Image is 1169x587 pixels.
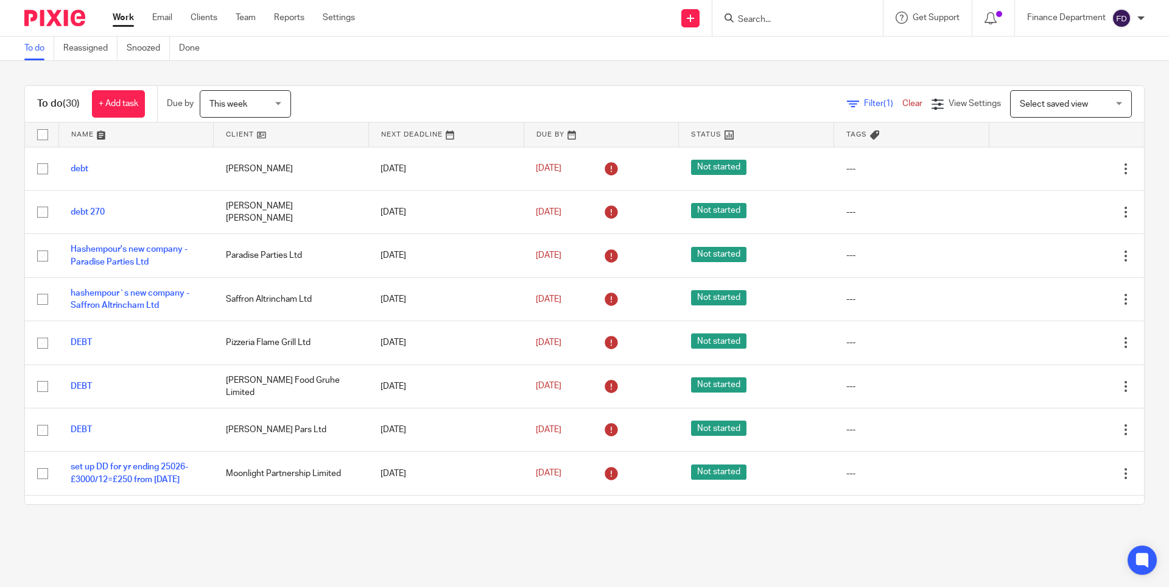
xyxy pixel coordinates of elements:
a: hashempour`s new company - Saffron Altrincham Ltd [71,289,189,310]
p: Due by [167,98,194,110]
td: Moonlight Partnership Limited [214,452,369,495]
td: [PERSON_NAME] [PERSON_NAME] [214,190,369,233]
div: --- [846,249,977,261]
span: [DATE] [536,425,561,434]
span: [DATE] [536,338,561,347]
span: Filter [864,99,902,108]
td: [DATE] [368,277,524,321]
h1: To do [37,98,80,110]
img: svg%3E [1112,9,1131,28]
a: Snoozed [127,37,170,60]
td: [DATE] [368,452,524,495]
span: Tags [846,131,867,138]
a: DEBT [71,338,92,347]
td: Saffron Altrincham Ltd [214,277,369,321]
a: To do [24,37,54,60]
td: [PERSON_NAME] [214,495,369,538]
div: --- [846,163,977,175]
a: debt [71,165,88,173]
p: Finance Department [1027,12,1106,24]
span: [DATE] [536,295,561,304]
div: --- [846,380,977,393]
span: Not started [691,203,746,218]
span: Not started [691,333,746,349]
a: DEBT [71,382,92,391]
div: --- [846,293,977,305]
a: + Add task [92,90,145,118]
span: Select saved view [1020,100,1088,109]
span: Not started [691,377,746,393]
td: [DATE] [368,234,524,277]
a: debt 270 [71,208,105,216]
span: View Settings [949,99,1001,108]
td: [PERSON_NAME] Food Gruhe Limited [214,365,369,408]
span: [DATE] [536,382,561,391]
div: --- [846,468,977,480]
span: [DATE] [536,165,561,173]
a: Clients [191,12,217,24]
a: Clear [902,99,922,108]
a: Done [179,37,209,60]
span: Not started [691,464,746,480]
td: [DATE] [368,147,524,190]
a: Work [113,12,134,24]
td: [DATE] [368,365,524,408]
span: [DATE] [536,251,561,260]
span: This week [209,100,247,109]
div: --- [846,424,977,436]
input: Search [737,15,846,26]
a: set up DD for yr ending 25026-£3000/12=£250 from [DATE] [71,463,188,483]
img: Pixie [24,10,85,26]
span: Not started [691,421,746,436]
span: Not started [691,247,746,262]
span: (1) [883,99,893,108]
td: Paradise Parties Ltd [214,234,369,277]
a: Reports [274,12,304,24]
a: Settings [323,12,355,24]
span: [DATE] [536,208,561,216]
a: Team [236,12,256,24]
span: Not started [691,160,746,175]
td: Pizzeria Flame Grill Ltd [214,321,369,365]
span: [DATE] [536,469,561,477]
span: Get Support [913,13,960,22]
td: [DATE] [368,408,524,452]
td: [DATE] [368,495,524,538]
td: [DATE] [368,321,524,365]
div: --- [846,206,977,218]
div: --- [846,336,977,349]
span: (30) [63,99,80,109]
a: Reassigned [63,37,118,60]
td: [PERSON_NAME] [214,147,369,190]
a: DEBT [71,425,92,434]
td: [DATE] [368,190,524,233]
td: [PERSON_NAME] Pars Ltd [214,408,369,452]
span: Not started [691,290,746,305]
a: Email [152,12,172,24]
a: Hashempour's new company - Paradise Parties Ltd [71,245,188,266]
